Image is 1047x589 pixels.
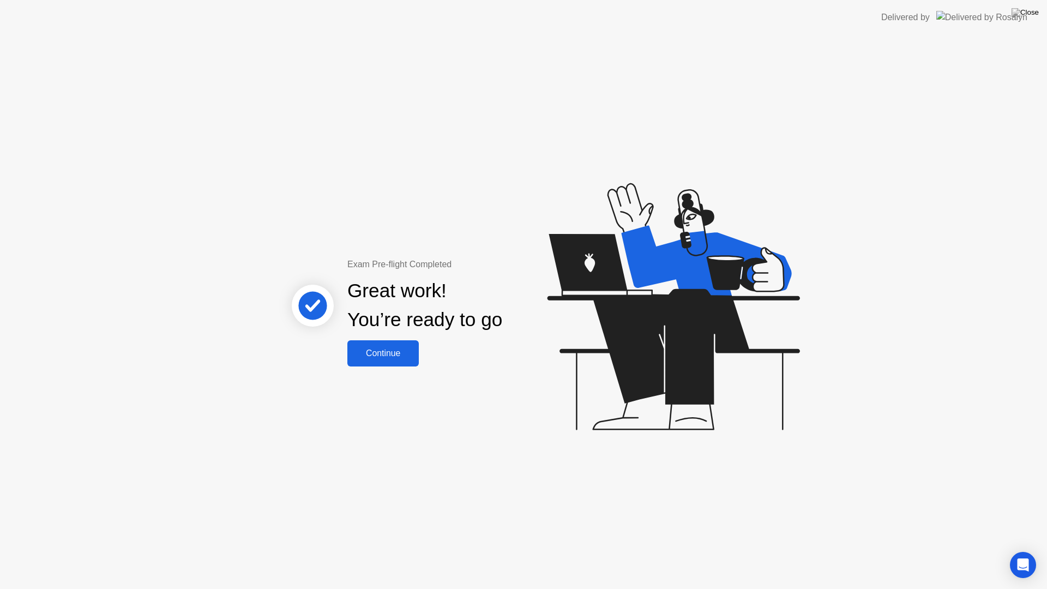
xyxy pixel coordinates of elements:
div: Continue [351,348,416,358]
div: Great work! You’re ready to go [347,277,502,334]
img: Close [1012,8,1039,17]
button: Continue [347,340,419,366]
div: Open Intercom Messenger [1010,552,1036,578]
div: Exam Pre-flight Completed [347,258,573,271]
div: Delivered by [881,11,930,24]
img: Delivered by Rosalyn [936,11,1027,23]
